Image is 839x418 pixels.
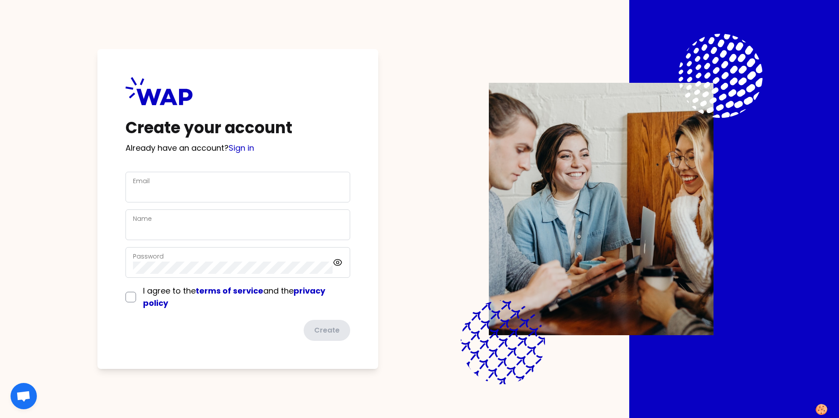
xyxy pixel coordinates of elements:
[11,383,37,409] div: Ouvrir le chat
[489,83,714,335] img: Description
[133,252,164,261] label: Password
[229,142,254,153] a: Sign in
[196,285,263,296] a: terms of service
[133,177,150,185] label: Email
[125,119,350,137] h1: Create your account
[143,285,325,308] span: I agree to the and the
[304,320,350,341] button: Create
[133,214,152,223] label: Name
[125,142,350,154] p: Already have an account?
